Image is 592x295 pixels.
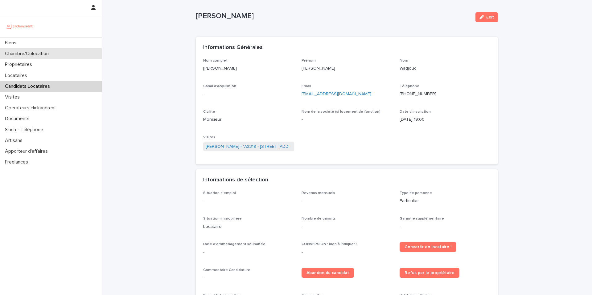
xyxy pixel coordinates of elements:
[302,249,393,256] p: -
[405,245,451,249] span: Convertir en locataire !
[203,275,294,281] p: -
[400,116,491,123] p: [DATE] 19:00
[486,15,494,19] span: Edit
[302,59,316,63] span: Prénom
[203,44,263,51] h2: Informations Générales
[203,84,236,88] span: Canal d'acquisition
[2,127,48,133] p: Sinch - Téléphone
[302,268,354,278] a: Abandon du candidat
[203,242,265,246] span: Date d'emménagement souhaitée
[2,159,33,165] p: Freelances
[203,217,242,220] span: Situation immobilière
[302,110,380,114] span: Nom de la société (si logement de fonction)
[2,105,61,111] p: Operateurs clickandrent
[400,191,432,195] span: Type de personne
[2,62,37,67] p: Propriétaires
[196,12,471,21] p: [PERSON_NAME]
[2,116,35,122] p: Documents
[203,249,294,256] p: -
[2,138,27,143] p: Artisans
[302,217,336,220] span: Nombre de garants
[302,224,393,230] p: -
[400,242,456,252] a: Convertir en locataire !
[203,59,228,63] span: Nom complet
[302,191,335,195] span: Revenus mensuels
[400,65,491,72] p: Wadjoud
[203,135,215,139] span: Visites
[203,198,294,204] p: -
[400,198,491,204] p: Particulier
[203,116,294,123] p: Monsieur
[400,110,431,114] span: Date d'inscription
[206,143,292,150] a: [PERSON_NAME] - "A2319 - [STREET_ADDRESS]"
[203,65,294,72] p: [PERSON_NAME]
[203,224,294,230] p: Locataire
[203,110,215,114] span: Civilité
[302,92,371,96] a: [EMAIL_ADDRESS][DOMAIN_NAME]
[302,65,393,72] p: [PERSON_NAME]
[302,198,393,204] p: -
[400,84,419,88] span: Téléphone
[400,268,459,278] a: Refus par le propriétaire
[203,191,236,195] span: Situation d'emploi
[405,271,454,275] span: Refus par le propriétaire
[302,242,357,246] span: CONVERSION : bien à indiquer !
[203,177,268,184] h2: Informations de sélection
[475,12,498,22] button: Edit
[400,224,491,230] p: -
[2,73,32,79] p: Locataires
[5,20,35,32] img: UCB0brd3T0yccxBKYDjQ
[400,217,444,220] span: Garantie supplémentaire
[302,116,393,123] p: -
[2,40,21,46] p: Biens
[306,271,349,275] span: Abandon du candidat
[400,92,436,96] ringoverc2c-84e06f14122c: Call with Ringover
[2,148,53,154] p: Apporteur d'affaires
[203,268,250,272] span: Commentaire Candidature
[400,92,436,96] ringoverc2c-number-84e06f14122c: [PHONE_NUMBER]
[2,94,25,100] p: Visites
[400,59,408,63] span: Nom
[2,51,54,57] p: Chambre/Colocation
[302,84,311,88] span: Email
[2,83,55,89] p: Candidats Locataires
[203,91,294,97] p: -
